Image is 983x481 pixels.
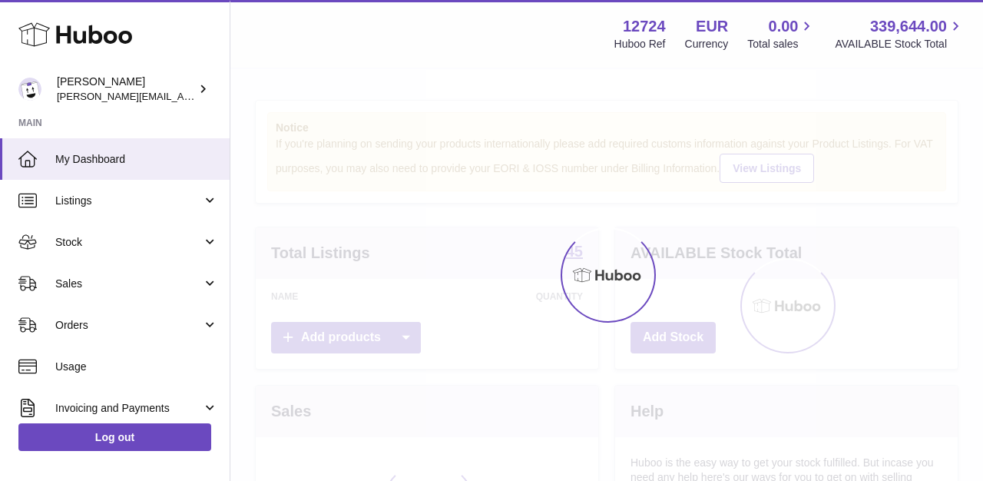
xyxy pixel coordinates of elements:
[57,90,308,102] span: [PERSON_NAME][EMAIL_ADDRESS][DOMAIN_NAME]
[55,318,202,333] span: Orders
[55,401,202,416] span: Invoicing and Payments
[623,16,666,37] strong: 12724
[747,16,816,51] a: 0.00 Total sales
[55,360,218,374] span: Usage
[835,37,965,51] span: AVAILABLE Stock Total
[55,152,218,167] span: My Dashboard
[696,16,728,37] strong: EUR
[18,423,211,451] a: Log out
[835,16,965,51] a: 339,644.00 AVAILABLE Stock Total
[57,75,195,104] div: [PERSON_NAME]
[747,37,816,51] span: Total sales
[18,78,41,101] img: sebastian@ffern.co
[870,16,947,37] span: 339,644.00
[769,16,799,37] span: 0.00
[55,277,202,291] span: Sales
[55,235,202,250] span: Stock
[614,37,666,51] div: Huboo Ref
[55,194,202,208] span: Listings
[685,37,729,51] div: Currency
